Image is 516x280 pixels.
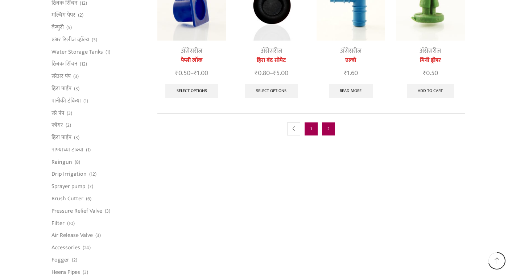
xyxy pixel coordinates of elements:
[83,244,91,251] span: (24)
[106,49,110,56] span: (1)
[51,168,87,180] a: Drip Irrigation
[175,68,190,79] bdi: 0.50
[51,193,83,205] a: Brush Cutter
[255,68,258,79] span: ₹
[73,73,79,80] span: (3)
[88,183,93,190] span: (7)
[51,33,89,46] a: एअर रिलीज व्हाॅल्व
[51,143,83,156] a: पाण्याच्या टाक्या
[255,68,270,79] bdi: 0.80
[273,68,276,79] span: ₹
[157,68,226,78] span: –
[317,56,385,65] a: एल्बो
[72,256,77,264] span: (2)
[75,159,80,166] span: (8)
[80,60,87,68] span: (12)
[396,56,465,65] a: मिनी ड्रीपर
[51,131,71,144] a: हिरा पाईप
[344,68,347,79] span: ₹
[194,68,208,79] bdi: 1.00
[51,229,93,242] a: Air Release Valve
[51,9,75,21] a: मल्चिंग पेपर
[194,68,197,79] span: ₹
[51,82,71,95] a: हिरा पाईप
[51,70,71,83] a: स्प्रेअर पंप
[66,122,71,129] span: (2)
[51,21,64,34] a: वेन्चुरी
[423,68,426,79] span: ₹
[86,146,91,154] span: (1)
[95,232,101,239] span: (3)
[407,84,454,98] a: Add to cart: “मिनी ड्रीपर”
[51,205,102,217] a: Pressure Relief Valve
[51,156,72,168] a: Raingun
[92,36,97,43] span: (3)
[165,84,218,98] a: Select options for “पेप्सी लॉक”
[181,46,202,57] a: अ‍ॅसेसरीज
[51,266,80,278] a: Heera Pipes
[105,208,110,215] span: (3)
[89,171,96,178] span: (12)
[305,122,318,135] a: Page 1
[157,56,226,65] a: पेप्सी लॉक
[51,119,63,131] a: फॉगर
[86,195,91,202] span: (6)
[423,68,438,79] bdi: 0.50
[74,85,79,92] span: (3)
[340,46,362,57] a: अ‍ॅसेसरीज
[237,68,305,78] span: –
[245,84,298,98] a: Select options for “हिरा बंद ग्रोमेट”
[273,68,288,79] bdi: 5.00
[237,56,305,65] a: हिरा बंद ग्रोमेट
[261,46,282,57] a: अ‍ॅसेसरीज
[322,122,335,135] span: Page 2
[329,84,373,98] a: Select options for “एल्बो”
[74,134,79,141] span: (3)
[420,46,441,57] a: अ‍ॅसेसरीज
[83,97,88,105] span: (1)
[66,24,72,31] span: (5)
[175,68,178,79] span: ₹
[51,46,103,58] a: Water Storage Tanks
[51,58,77,70] a: ठिबक सिंचन
[67,220,75,227] span: (10)
[78,12,83,19] span: (2)
[51,107,64,119] a: स्प्रे पंप
[51,95,81,107] a: पानीकी टंकिया
[157,113,465,144] nav: Product Pagination
[51,254,69,266] a: Fogger
[51,217,65,229] a: Filter
[51,242,80,254] a: Accessories
[344,68,358,79] bdi: 1.60
[67,110,72,117] span: (3)
[83,269,88,276] span: (3)
[51,180,85,193] a: Sprayer pump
